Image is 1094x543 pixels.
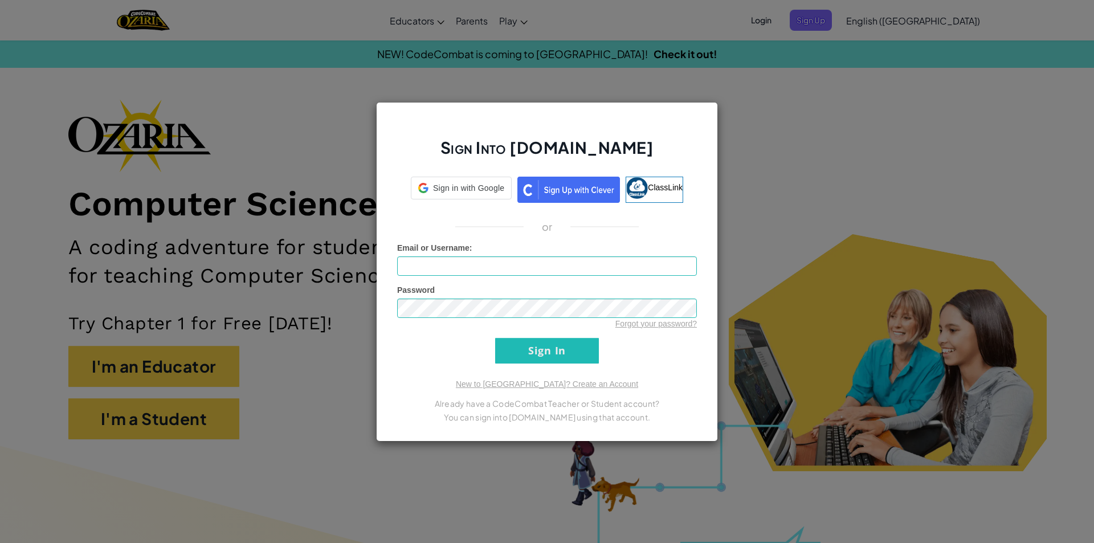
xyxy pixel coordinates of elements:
span: Email or Username [397,243,470,252]
span: ClassLink [648,182,683,191]
label: : [397,242,472,254]
div: Sign in with Google [411,177,512,199]
input: Sign In [495,338,599,364]
a: Forgot your password? [615,319,697,328]
p: or [542,220,553,234]
h2: Sign Into [DOMAIN_NAME] [397,137,697,170]
a: New to [GEOGRAPHIC_DATA]? Create an Account [456,379,638,389]
img: classlink-logo-small.png [626,177,648,199]
p: Already have a CodeCombat Teacher or Student account? [397,397,697,410]
span: Sign in with Google [433,182,504,194]
img: clever_sso_button@2x.png [517,177,620,203]
a: Sign in with Google [411,177,512,203]
p: You can sign into [DOMAIN_NAME] using that account. [397,410,697,424]
span: Password [397,285,435,295]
